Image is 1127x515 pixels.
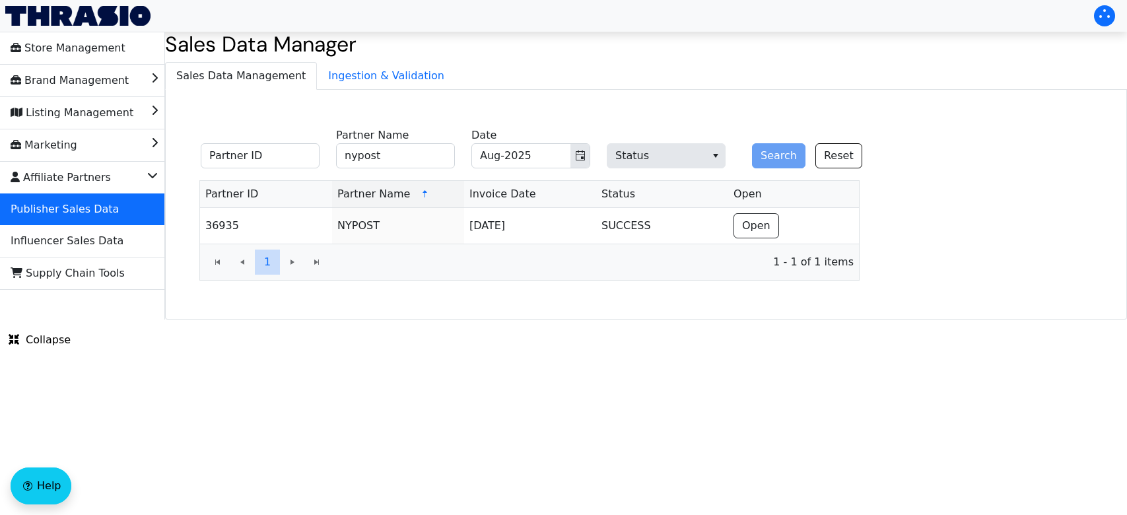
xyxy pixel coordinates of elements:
div: Page 1 of 1 [200,244,859,280]
span: Sales Data Management [166,63,316,89]
label: Partner Name [336,127,409,143]
span: Store Management [11,38,125,59]
span: Ingestion & Validation [318,63,455,89]
span: Status [607,143,726,168]
input: Aug-2025 [472,144,570,168]
span: Invoice Date [469,186,536,202]
td: SUCCESS [596,208,728,244]
span: Supply Chain Tools [11,263,125,284]
button: Help floatingactionbutton [11,467,71,504]
span: Status [601,186,635,202]
td: [DATE] [464,208,596,244]
span: Publisher Sales Data [11,199,119,220]
span: Listing Management [11,102,133,123]
span: Open [742,218,770,234]
span: Open [734,186,762,202]
span: Help [37,478,61,494]
span: 1 - 1 of 1 items [340,254,854,270]
span: Influencer Sales Data [11,230,123,252]
button: Toggle calendar [570,144,590,168]
button: Page 1 [255,250,280,275]
span: 1 [264,254,271,270]
button: select [706,144,725,168]
span: Collapse [9,332,71,348]
button: Reset [815,143,862,168]
span: Affiliate Partners [11,167,111,188]
td: NYPOST [332,208,464,244]
button: Open [734,213,779,238]
img: Thrasio Logo [5,6,151,26]
span: Brand Management [11,70,129,91]
td: 36935 [200,208,332,244]
span: Partner ID [205,186,258,202]
span: Partner Name [337,186,410,202]
h2: Sales Data Manager [165,32,1127,57]
label: Date [471,127,496,143]
span: Marketing [11,135,77,156]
